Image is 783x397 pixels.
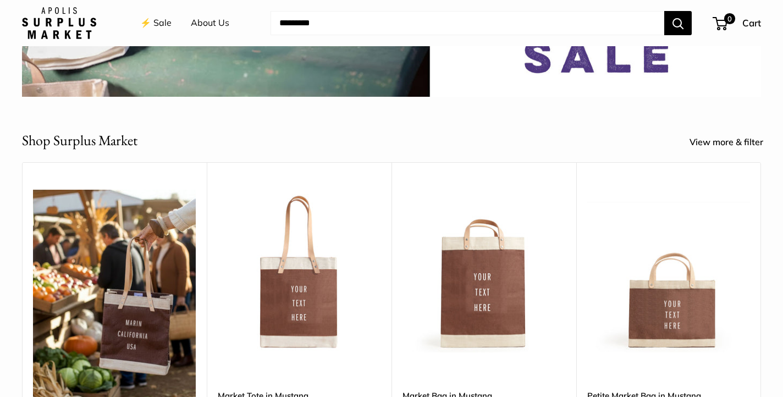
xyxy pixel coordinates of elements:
[742,17,761,29] span: Cart
[714,14,761,32] a: 0 Cart
[664,11,692,35] button: Search
[587,190,750,352] img: Petite Market Bag in Mustang
[218,190,381,352] a: Market Tote in MustangMarket Tote in Mustang
[271,11,664,35] input: Search...
[22,130,137,151] h2: Shop Surplus Market
[402,190,565,352] img: Market Bag in Mustang
[22,7,96,39] img: Apolis: Surplus Market
[191,15,229,31] a: About Us
[402,190,565,352] a: Market Bag in MustangMarket Bag in Mustang
[140,15,172,31] a: ⚡️ Sale
[690,134,775,151] a: View more & filter
[724,13,735,24] span: 0
[587,190,750,352] a: Petite Market Bag in MustangPetite Market Bag in Mustang
[218,190,381,352] img: Market Tote in Mustang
